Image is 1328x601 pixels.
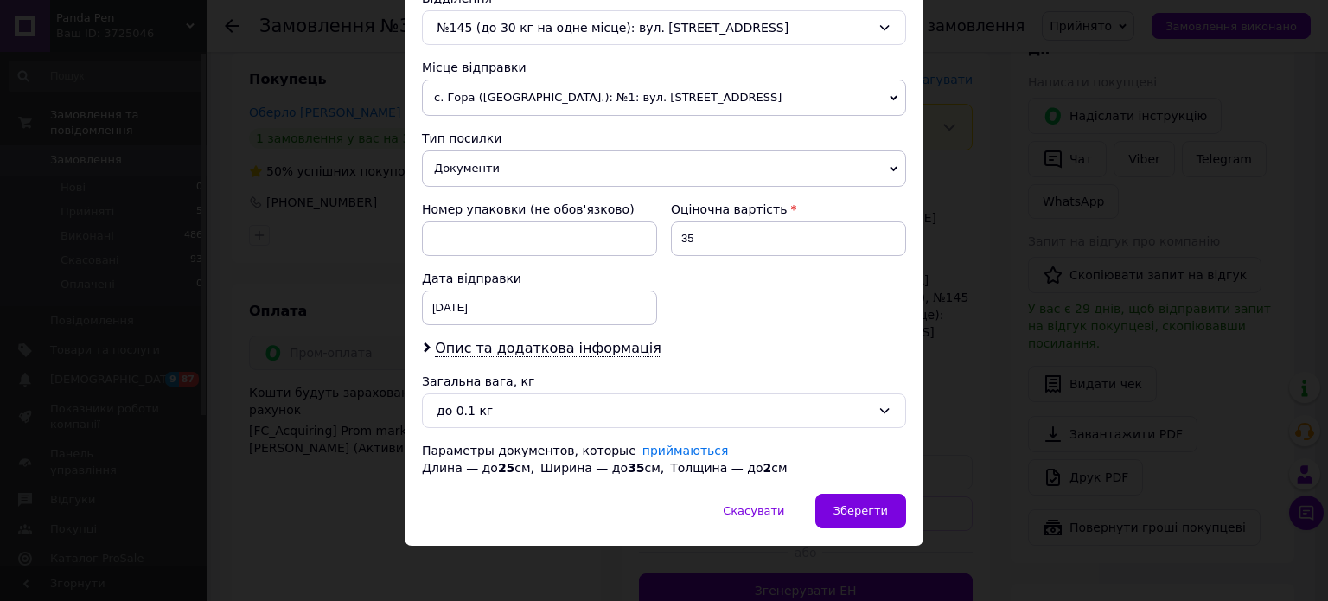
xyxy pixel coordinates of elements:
[763,461,771,475] span: 2
[422,61,527,74] span: Місце відправки
[437,401,871,420] div: до 0.1 кг
[422,201,657,218] div: Номер упаковки (не обов'язково)
[422,373,906,390] div: Загальна вага, кг
[642,444,729,457] a: приймаються
[628,461,644,475] span: 35
[422,80,906,116] span: с. Гора ([GEOGRAPHIC_DATA].): №1: вул. [STREET_ADDRESS]
[422,270,657,287] div: Дата відправки
[422,442,906,476] div: Параметры документов, которые Длина — до см, Ширина — до см, Толщина — до см
[833,504,888,517] span: Зберегти
[422,10,906,45] div: №145 (до 30 кг на одне місце): вул. [STREET_ADDRESS]
[422,150,906,187] span: Документи
[422,131,501,145] span: Тип посилки
[723,504,784,517] span: Скасувати
[671,201,906,218] div: Оціночна вартість
[435,340,661,357] span: Опис та додаткова інформація
[498,461,514,475] span: 25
